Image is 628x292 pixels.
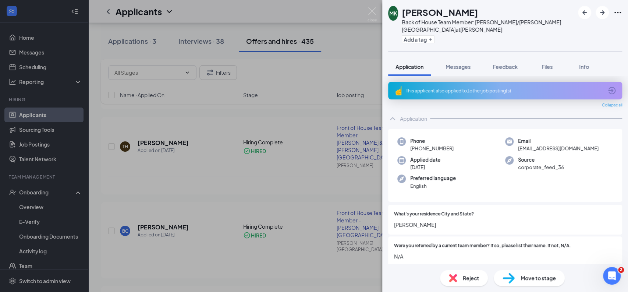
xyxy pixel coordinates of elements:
[394,211,474,218] span: What's your residence City and State?
[406,88,603,94] div: This applicant also applied to 1 other job posting(s)
[410,156,440,163] span: Applied date
[596,6,609,19] button: ArrowRight
[410,175,456,182] span: Preferred language
[518,137,599,145] span: Email
[395,63,423,70] span: Application
[410,145,454,152] span: [PHONE_NUMBER]
[542,63,553,70] span: Files
[618,267,624,273] span: 2
[463,274,479,282] span: Reject
[410,137,454,145] span: Phone
[394,252,616,260] span: N/A
[521,274,556,282] span: Move to stage
[402,35,434,43] button: PlusAdd a tag
[394,221,616,229] span: [PERSON_NAME]
[603,267,621,285] iframe: Intercom live chat
[580,8,589,17] svg: ArrowLeftNew
[613,8,622,17] svg: Ellipses
[410,163,440,171] span: [DATE]
[579,63,589,70] span: Info
[389,10,397,17] div: MK
[493,63,518,70] span: Feedback
[518,156,564,163] span: Source
[602,102,622,108] span: Collapse all
[402,6,478,18] h1: [PERSON_NAME]
[394,242,571,249] span: Were you referred by a current team member? If so, please list their name. If not, N/A.
[607,86,616,95] svg: ArrowCircle
[518,145,599,152] span: [EMAIL_ADDRESS][DOMAIN_NAME]
[400,115,427,122] div: Application
[388,114,397,123] svg: ChevronUp
[428,37,433,42] svg: Plus
[410,182,456,190] span: English
[446,63,471,70] span: Messages
[598,8,607,17] svg: ArrowRight
[518,163,564,171] span: corporate_feed_36
[578,6,591,19] button: ArrowLeftNew
[402,18,574,33] div: Back of House Team Member: [PERSON_NAME]/[PERSON_NAME][GEOGRAPHIC_DATA] at [PERSON_NAME]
